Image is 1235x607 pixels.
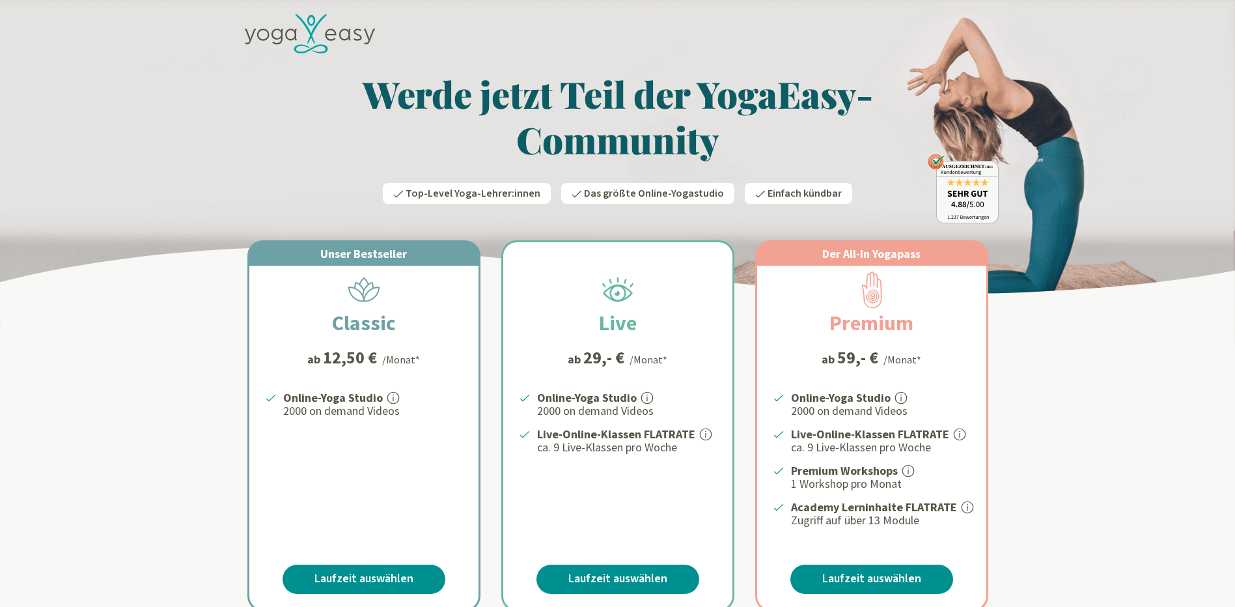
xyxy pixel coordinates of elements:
span: Der All-In Yogapass [822,246,921,261]
strong: Online-Yoga Studio [537,390,637,405]
span: ab [568,350,583,368]
p: 2000 on demand Videos [283,403,463,419]
div: 12,50 € [323,349,377,366]
strong: Premium Workshops [791,463,898,478]
a: Laufzeit auswählen [790,565,953,594]
h2: Live [568,307,668,339]
div: /Monat* [883,352,921,367]
div: /Monat* [630,352,667,367]
span: Top-Level Yoga-Lehrer:innen [406,186,540,201]
div: /Monat* [382,352,420,367]
p: Zugriff auf über 13 Module [791,513,971,528]
h2: Premium [798,307,945,339]
p: 1 Workshop pro Monat [791,476,971,492]
a: Laufzeit auswählen [536,565,699,594]
p: ca. 9 Live-Klassen pro Woche [791,440,971,455]
strong: Live-Online-Klassen FLATRATE [537,427,695,442]
div: 29,- € [583,349,624,366]
p: ca. 9 Live-Klassen pro Woche [537,440,717,455]
strong: Online-Yoga Studio [791,390,891,405]
a: Laufzeit auswählen [283,565,445,594]
span: Unser Bestseller [320,246,407,261]
p: 2000 on demand Videos [791,403,971,419]
span: ab [307,350,323,368]
h2: Classic [301,307,427,339]
span: ab [822,350,837,368]
h1: Werde jetzt Teil der YogaEasy-Community [237,71,999,162]
strong: Online-Yoga Studio [283,390,383,405]
strong: Live-Online-Klassen FLATRATE [791,427,949,442]
img: ausgezeichnet_badge.png [928,154,999,223]
div: 59,- € [837,349,878,366]
span: Einfach kündbar [768,186,842,201]
span: Das größte Online-Yogastudio [584,186,724,201]
strong: Academy Lerninhalte FLATRATE [791,500,957,515]
p: 2000 on demand Videos [537,403,717,419]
